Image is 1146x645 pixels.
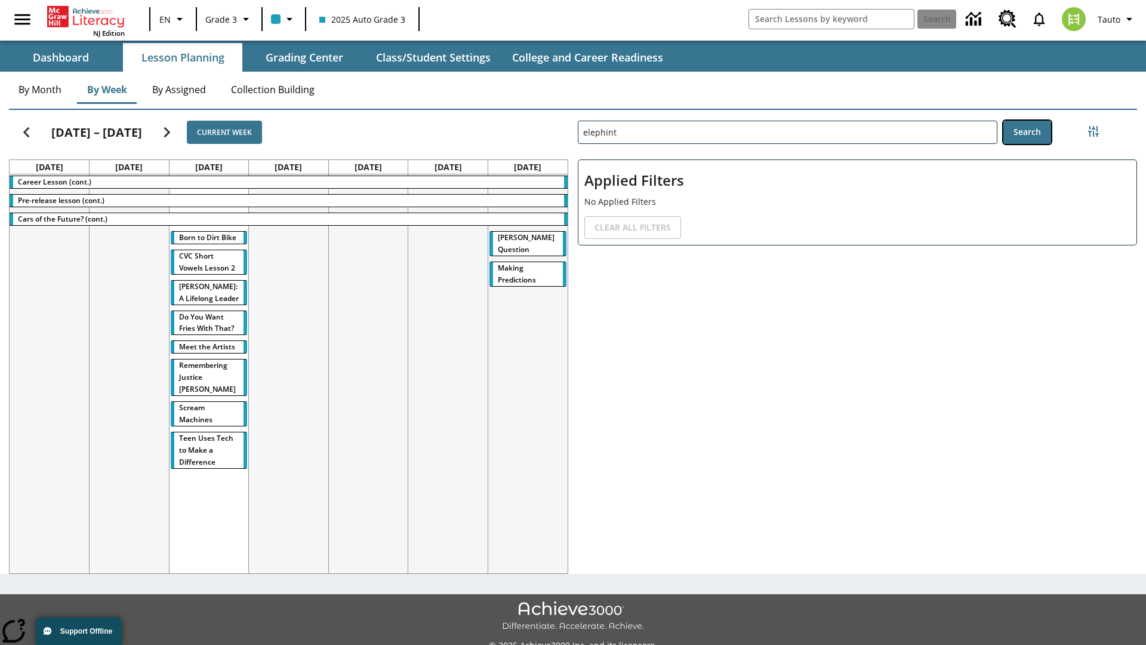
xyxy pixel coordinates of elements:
button: College and Career Readiness [503,43,673,72]
button: Collection Building [221,75,324,104]
span: Scream Machines [179,403,212,425]
button: Language: EN, Select a language [154,8,192,30]
button: Grade: Grade 3, Select a grade [201,8,258,30]
h2: [DATE] – [DATE] [51,125,142,140]
span: Born to Dirt Bike [179,232,236,242]
h2: Applied Filters [584,166,1130,195]
a: August 26, 2025 [113,160,145,174]
span: Remembering Justice O'Connor [179,360,236,394]
span: Teen Uses Tech to Make a Difference [179,433,233,467]
button: By Week [77,75,137,104]
a: Data Center [959,3,991,36]
span: Dianne Feinstein: A Lifelong Leader [179,281,239,303]
div: Remembering Justice O'Connor [171,360,248,395]
div: Home [47,4,125,38]
span: Joplin's Question [498,232,554,254]
span: Career Lesson (cont.) [18,177,91,187]
div: Scream Machines [171,402,248,426]
span: CVC Short Vowels Lesson 2 [179,251,235,273]
div: Making Predictions [489,262,566,286]
button: Select a new avatar [1055,4,1093,35]
span: Cars of the Future? (cont.) [18,214,107,224]
a: Home [47,5,125,29]
button: Support Offline [36,618,122,645]
span: Meet the Artists [179,342,235,352]
a: August 27, 2025 [193,160,225,174]
span: 2025 Auto Grade 3 [319,13,405,26]
button: Next [152,117,182,148]
input: Search Lessons By Keyword [578,121,997,143]
span: Pre-release lesson (cont.) [18,195,104,205]
span: Grade 3 [205,13,237,26]
button: Current Week [187,121,262,144]
button: Open side menu [5,2,40,37]
span: Do You Want Fries With That? [179,312,234,334]
a: August 25, 2025 [33,160,66,174]
div: Applied Filters [578,159,1137,245]
div: Cars of the Future? (cont.) [10,213,568,225]
button: Lesson Planning [123,43,242,72]
div: Born to Dirt Bike [171,232,248,244]
button: Dashboard [1,43,121,72]
a: Resource Center, Will open in new tab [991,3,1024,35]
button: Grading Center [245,43,364,72]
div: CVC Short Vowels Lesson 2 [171,250,248,274]
a: August 29, 2025 [352,160,384,174]
span: Making Predictions [498,263,536,285]
div: Search [568,105,1137,574]
span: Support Offline [60,627,112,635]
div: Do You Want Fries With That? [171,311,248,335]
div: Teen Uses Tech to Make a Difference [171,432,248,468]
button: Filters Side menu [1082,119,1105,143]
div: Joplin's Question [489,232,566,256]
a: Notifications [1024,4,1055,35]
img: avatar image [1062,7,1086,31]
a: August 28, 2025 [272,160,304,174]
div: Career Lesson (cont.) [10,176,568,188]
a: August 31, 2025 [512,160,544,174]
button: Class/Student Settings [366,43,500,72]
span: Tauto [1098,13,1120,26]
button: Class color is light blue. Change class color [266,8,301,30]
input: search field [749,10,914,29]
span: EN [159,13,171,26]
span: NJ Edition [93,29,125,38]
a: August 30, 2025 [432,160,464,174]
p: No Applied Filters [584,195,1130,208]
button: By Assigned [143,75,215,104]
button: Profile/Settings [1093,8,1141,30]
button: Previous [11,117,42,148]
div: Pre-release lesson (cont.) [10,195,568,207]
img: Achieve3000 Differentiate Accelerate Achieve [502,601,644,632]
button: Search [1003,121,1051,144]
div: Dianne Feinstein: A Lifelong Leader [171,281,248,305]
div: Meet the Artists [171,341,248,353]
button: By Month [9,75,71,104]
